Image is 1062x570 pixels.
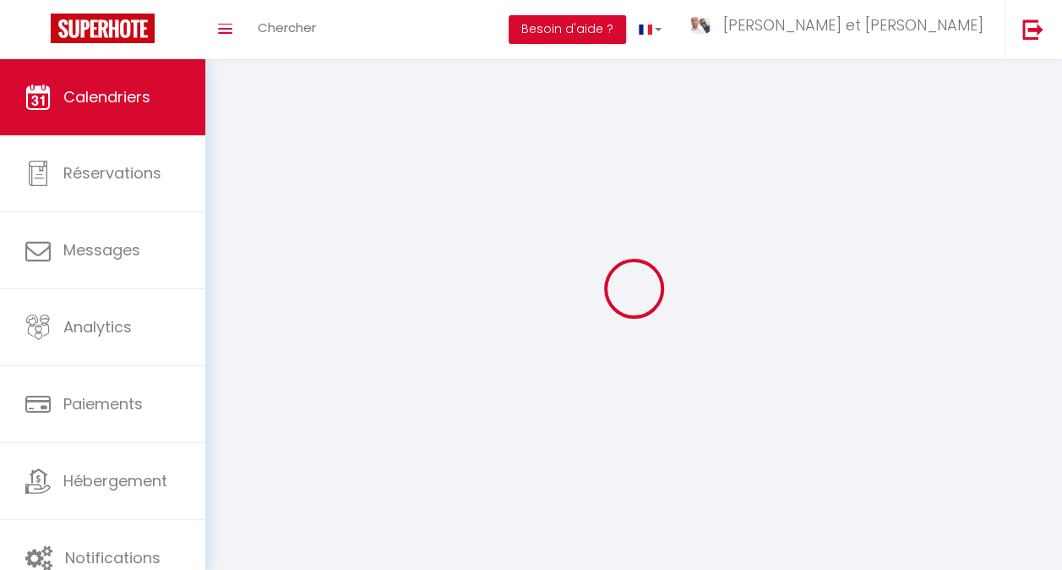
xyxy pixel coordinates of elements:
[509,15,626,44] button: Besoin d'aide ?
[63,86,150,107] span: Calendriers
[63,162,161,184] span: Réservations
[65,547,161,568] span: Notifications
[63,470,167,491] span: Hébergement
[63,239,140,260] span: Messages
[723,14,983,36] span: [PERSON_NAME] et [PERSON_NAME]
[1022,19,1043,40] img: logout
[258,19,316,36] span: Chercher
[687,17,712,34] img: ...
[63,316,132,337] span: Analytics
[51,14,155,43] img: Super Booking
[63,393,143,414] span: Paiements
